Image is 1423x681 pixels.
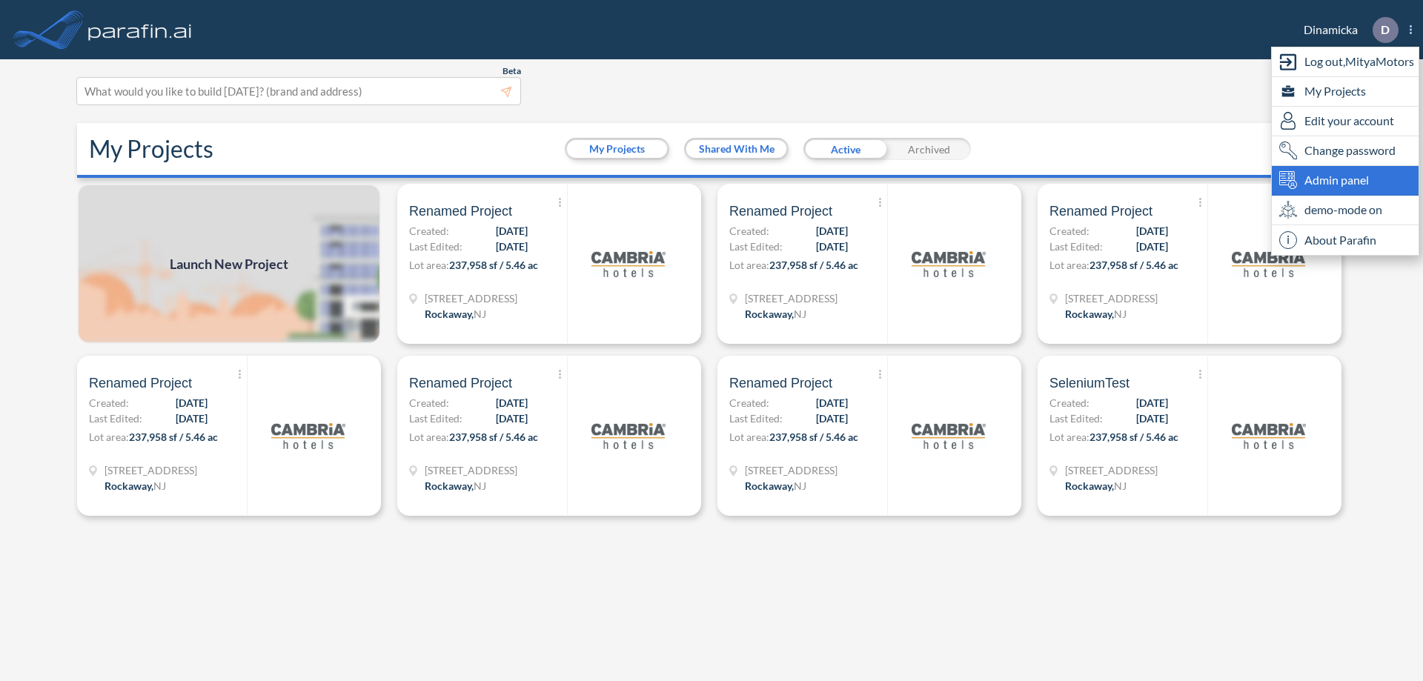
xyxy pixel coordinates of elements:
div: Dinamicka [1281,17,1412,43]
span: Renamed Project [1049,202,1152,220]
span: Created: [1049,395,1089,411]
span: [DATE] [816,223,848,239]
img: logo [912,399,986,473]
span: [DATE] [1136,223,1168,239]
span: demo-mode on [1304,201,1382,219]
span: Last Edited: [89,411,142,426]
button: My Projects [567,140,667,158]
img: logo [591,227,666,301]
span: [DATE] [816,411,848,426]
span: Last Edited: [1049,411,1103,426]
span: 237,958 sf / 5.46 ac [1089,431,1178,443]
span: 237,958 sf / 5.46 ac [449,259,538,271]
span: Renamed Project [729,202,832,220]
span: 321 Mt Hope Ave [745,462,837,478]
div: Admin panel [1272,166,1419,196]
span: Created: [409,395,449,411]
div: Rockaway, NJ [745,306,806,322]
div: Archived [887,138,971,160]
span: Rockaway , [105,479,153,492]
span: Log out, MityaMotors [1304,53,1414,70]
img: logo [1232,227,1306,301]
span: 321 Mt Hope Ave [425,290,517,306]
span: Lot area: [409,259,449,271]
span: i [1279,231,1297,249]
span: [DATE] [1136,395,1168,411]
span: 321 Mt Hope Ave [105,462,197,478]
div: About Parafin [1272,225,1419,255]
span: Rockaway , [745,308,794,320]
div: Rockaway, NJ [105,478,166,494]
span: 237,958 sf / 5.46 ac [129,431,218,443]
span: [DATE] [1136,411,1168,426]
span: Rockaway , [1065,308,1114,320]
div: Rockaway, NJ [425,306,486,322]
span: 321 Mt Hope Ave [1065,462,1158,478]
span: Renamed Project [409,202,512,220]
span: Rockaway , [425,308,474,320]
span: Lot area: [1049,431,1089,443]
span: [DATE] [816,395,848,411]
span: Lot area: [409,431,449,443]
p: D [1381,23,1390,36]
span: [DATE] [496,239,528,254]
div: Edit user [1272,107,1419,136]
span: [DATE] [496,411,528,426]
span: Created: [729,395,769,411]
span: SeleniumTest [1049,374,1130,392]
span: Launch New Project [170,254,288,274]
span: Edit your account [1304,112,1394,130]
div: Rockaway, NJ [1065,478,1127,494]
span: Lot area: [729,259,769,271]
span: 237,958 sf / 5.46 ac [769,259,858,271]
span: NJ [474,479,486,492]
div: Rockaway, NJ [425,478,486,494]
a: Launch New Project [77,184,381,344]
h2: My Projects [89,135,213,163]
span: Rockaway , [425,479,474,492]
span: Renamed Project [89,374,192,392]
span: 237,958 sf / 5.46 ac [1089,259,1178,271]
span: Renamed Project [409,374,512,392]
img: logo [85,15,195,44]
span: NJ [153,479,166,492]
span: Created: [89,395,129,411]
span: Rockaway , [1065,479,1114,492]
span: My Projects [1304,82,1366,100]
span: 237,958 sf / 5.46 ac [769,431,858,443]
div: Log out [1272,47,1419,77]
div: demo-mode on [1272,196,1419,225]
span: 321 Mt Hope Ave [425,462,517,478]
span: 321 Mt Hope Ave [745,290,837,306]
img: logo [1232,399,1306,473]
img: add [77,184,381,344]
div: Change password [1272,136,1419,166]
span: [DATE] [1136,239,1168,254]
span: [DATE] [496,223,528,239]
img: logo [591,399,666,473]
span: 237,958 sf / 5.46 ac [449,431,538,443]
img: logo [912,227,986,301]
span: Created: [729,223,769,239]
span: Last Edited: [729,411,783,426]
span: [DATE] [176,395,208,411]
button: Shared With Me [686,140,786,158]
span: Rockaway , [745,479,794,492]
div: Active [803,138,887,160]
span: Last Edited: [409,239,462,254]
span: Created: [409,223,449,239]
span: 321 Mt Hope Ave [1065,290,1158,306]
span: Last Edited: [1049,239,1103,254]
div: My Projects [1272,77,1419,107]
div: Rockaway, NJ [745,478,806,494]
span: About Parafin [1304,231,1376,249]
span: NJ [474,308,486,320]
span: NJ [1114,479,1127,492]
span: NJ [794,479,806,492]
span: NJ [794,308,806,320]
span: Created: [1049,223,1089,239]
span: Last Edited: [409,411,462,426]
span: Change password [1304,142,1396,159]
span: Lot area: [729,431,769,443]
span: Renamed Project [729,374,832,392]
